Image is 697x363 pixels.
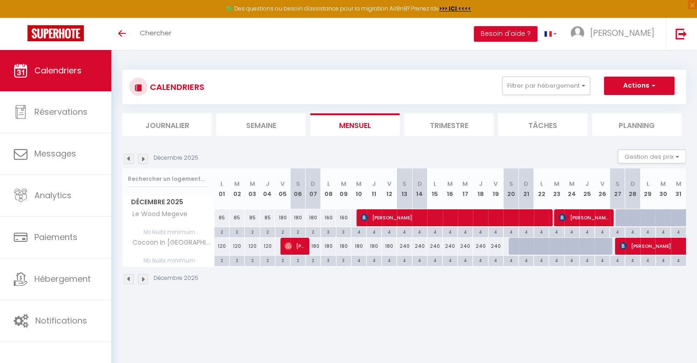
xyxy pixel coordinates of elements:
[306,168,321,209] th: 07
[280,179,285,188] abbr: V
[524,179,528,188] abbr: D
[660,179,666,188] abbr: M
[427,168,442,209] th: 15
[306,256,320,264] div: 2
[519,168,534,209] th: 21
[595,168,610,209] th: 26
[34,148,76,159] span: Messages
[549,256,564,264] div: 4
[382,168,397,209] th: 12
[569,179,575,188] abbr: M
[336,238,351,255] div: 180
[214,209,230,226] div: 85
[473,168,488,209] th: 18
[595,227,609,236] div: 4
[595,256,609,264] div: 4
[488,238,503,255] div: 240
[260,209,275,226] div: 85
[351,168,366,209] th: 10
[34,65,82,76] span: Calendriers
[397,256,412,264] div: 4
[214,168,230,209] th: 01
[154,154,198,162] p: Décembre 2025
[260,256,275,264] div: 2
[220,179,223,188] abbr: L
[35,315,87,326] span: Notifications
[488,256,503,264] div: 4
[311,179,315,188] abbr: D
[124,209,190,219] span: Le Wood Megeve
[502,77,590,95] button: Filtrer par hébergement
[443,227,457,236] div: 4
[291,256,305,264] div: 2
[625,227,640,236] div: 4
[214,256,229,264] div: 2
[479,179,483,188] abbr: J
[580,227,594,236] div: 4
[34,231,77,243] span: Paiements
[447,179,453,188] abbr: M
[367,227,381,236] div: 4
[128,171,209,187] input: Rechercher un logement...
[351,256,366,264] div: 4
[615,179,620,188] abbr: S
[439,5,471,12] a: >>> ICI <<<<
[291,168,306,209] th: 06
[592,113,681,136] li: Planning
[428,256,442,264] div: 4
[580,256,594,264] div: 4
[250,179,255,188] abbr: M
[275,227,290,236] div: 2
[676,179,681,188] abbr: M
[671,168,686,209] th: 31
[473,256,488,264] div: 4
[412,168,427,209] th: 14
[230,256,244,264] div: 2
[590,27,654,39] span: [PERSON_NAME]
[382,227,396,236] div: 4
[534,227,549,236] div: 4
[549,227,564,236] div: 4
[571,26,584,40] img: ...
[640,168,655,209] th: 29
[458,168,473,209] th: 17
[641,256,655,264] div: 4
[443,168,458,209] th: 16
[245,209,260,226] div: 85
[397,238,412,255] div: 240
[498,113,587,136] li: Tâches
[610,256,625,264] div: 4
[382,256,396,264] div: 4
[124,238,216,248] span: Cocoon In [GEOGRAPHIC_DATA]
[519,256,533,264] div: 4
[387,179,391,188] abbr: V
[504,256,518,264] div: 4
[404,113,494,136] li: Trimestre
[559,209,609,226] span: [PERSON_NAME]
[428,227,442,236] div: 4
[367,168,382,209] th: 11
[367,238,382,255] div: 180
[473,227,488,236] div: 4
[351,227,366,236] div: 4
[306,238,321,255] div: 180
[647,179,649,188] abbr: L
[534,256,549,264] div: 4
[321,168,336,209] th: 08
[306,227,320,236] div: 2
[245,256,259,264] div: 2
[504,227,518,236] div: 4
[367,256,381,264] div: 4
[27,25,84,41] img: Super Booking
[412,227,427,236] div: 4
[291,209,306,226] div: 180
[122,113,212,136] li: Journalier
[351,238,366,255] div: 180
[458,256,472,264] div: 4
[443,238,458,255] div: 240
[458,238,473,255] div: 240
[321,238,336,255] div: 180
[356,179,362,188] abbr: M
[336,227,351,236] div: 3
